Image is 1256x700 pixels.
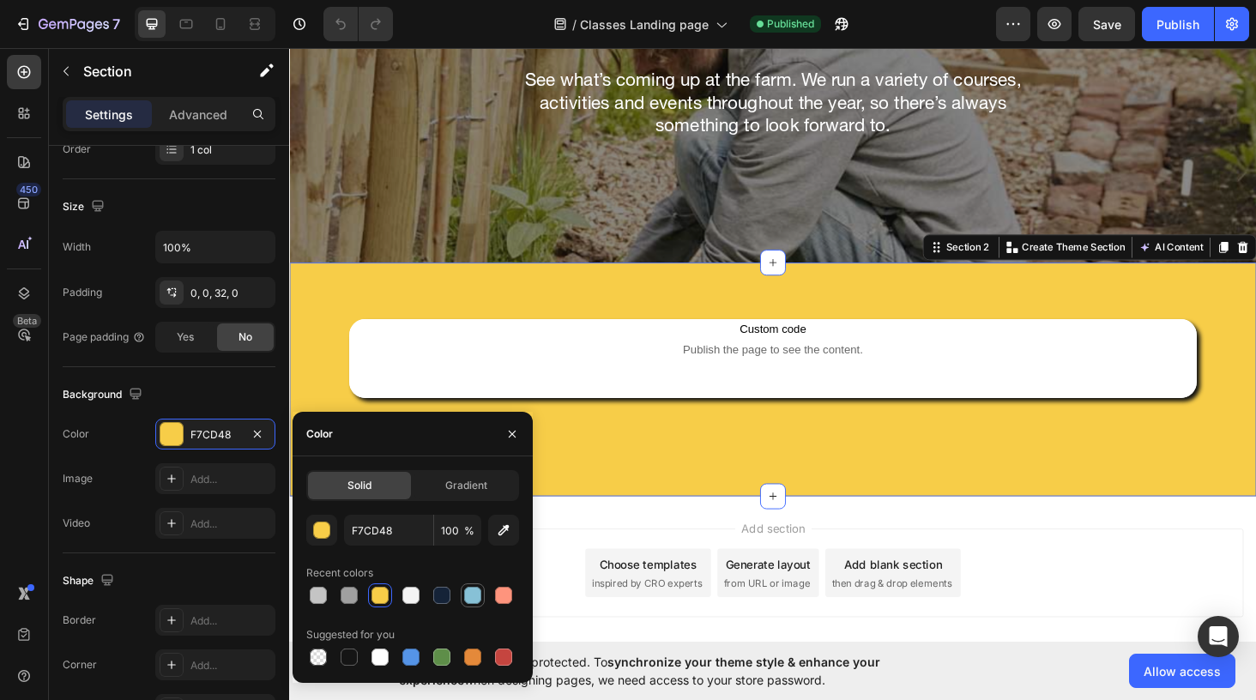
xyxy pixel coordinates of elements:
button: Allow access [1129,654,1235,688]
div: Size [63,196,108,219]
span: synchronize your theme style & enhance your experience [399,655,880,687]
span: Allow access [1144,662,1221,680]
div: Section 2 [696,207,748,222]
div: Width [63,239,91,255]
div: 1 col [190,142,271,158]
div: Video [63,516,90,531]
p: Advanced [169,106,227,124]
span: No [239,329,252,345]
div: Padding [63,285,102,300]
p: Create Theme Section [780,207,890,222]
span: Add section [474,504,556,522]
input: Auto [156,232,275,262]
span: / [572,15,577,33]
span: % [464,523,474,539]
div: Open Intercom Messenger [1198,616,1239,657]
span: Yes [177,329,194,345]
span: Save [1093,17,1121,32]
div: F7CD48 [190,427,240,443]
div: Publish [1156,15,1199,33]
div: Add... [190,658,271,673]
div: Suggested for you [306,627,395,643]
div: Corner [63,657,97,673]
button: Save [1078,7,1135,41]
div: Border [63,612,96,628]
input: Eg: FFFFFF [344,515,433,546]
div: Color [63,426,89,442]
div: Background [63,383,146,407]
div: Undo/Redo [323,7,393,41]
span: then drag & drop elements [577,564,705,580]
div: Add... [190,613,271,629]
div: Shape [63,570,118,593]
span: Classes Landing page [580,15,709,33]
div: Add... [190,472,271,487]
div: Order [63,142,91,157]
button: Publish [1142,7,1214,41]
span: Solid [347,478,371,493]
p: Section [83,61,224,81]
div: Add blank section [590,543,695,561]
div: Add... [190,516,271,532]
span: Your page is password protected. To when designing pages, we need access to your store password. [399,653,947,689]
div: Choose templates [330,543,434,561]
p: Settings [85,106,133,124]
div: Image [63,471,93,486]
div: Generate layout [465,543,555,561]
span: from URL or image [462,564,554,580]
div: Page padding [63,329,146,345]
iframe: Design area [289,46,1256,643]
div: Color [306,426,333,442]
button: AI Content [901,204,976,225]
div: 450 [16,183,41,196]
div: Recent colors [306,565,373,581]
span: inspired by CRO experts [322,564,439,580]
button: 7 [7,7,128,41]
div: 0, 0, 32, 0 [190,286,271,301]
div: Beta [13,314,41,328]
span: Published [767,16,814,32]
span: Gradient [445,478,487,493]
p: 7 [112,14,120,34]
